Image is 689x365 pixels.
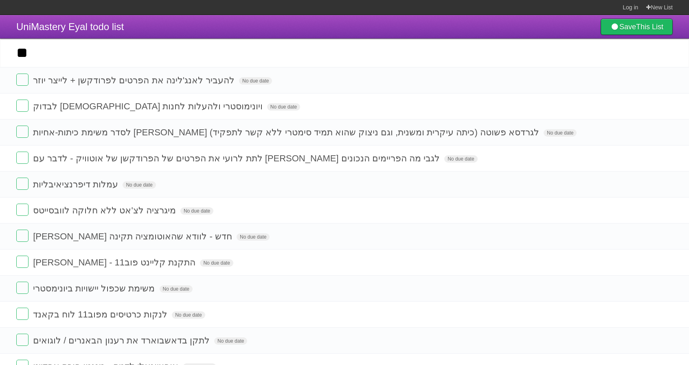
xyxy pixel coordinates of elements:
[16,152,29,164] label: Done
[544,129,577,137] span: No due date
[16,204,29,216] label: Done
[33,75,237,85] span: להעביר לאנג'לינה את הפרטים לפרודקשן + לייצר יוזר
[33,309,169,319] span: לנקות כרטיסים מפוב11 לוח בקאנד
[16,334,29,346] label: Done
[33,283,157,293] span: משימת שכפול יישויות ביונימסטרי
[33,257,197,267] span: [PERSON_NAME] - התקנת קליינט פוב11
[16,308,29,320] label: Done
[237,233,270,241] span: No due date
[33,127,541,137] span: לסדר משימת כיתות-אחיות [PERSON_NAME] לגרדסא פשוטה (כיתה עיקרית ומשנית, וגם ניצוק שהוא תמיד סימטרי...
[239,77,272,85] span: No due date
[33,101,265,111] span: לבדוק [DEMOGRAPHIC_DATA] ויונימוסטרי ולהעלות לחנות
[444,155,477,163] span: No due date
[33,231,234,241] span: [PERSON_NAME] חדש - לוודא שהאוטומציה תקינה
[636,23,663,31] b: This List
[16,178,29,190] label: Done
[180,207,213,215] span: No due date
[16,282,29,294] label: Done
[16,21,124,32] span: UniMastery Eyal todo list
[33,179,120,189] span: עמלות דיפרנציאיבליות
[33,205,178,215] span: מיגרציה לצ'אט ללא חלוקה לוובסייטס
[123,181,156,189] span: No due date
[160,285,193,293] span: No due date
[16,126,29,138] label: Done
[172,311,205,319] span: No due date
[16,256,29,268] label: Done
[267,103,300,111] span: No due date
[16,230,29,242] label: Done
[601,19,673,35] a: SaveThis List
[214,337,247,345] span: No due date
[33,153,442,163] span: לתת לרועי את הפרטים של הפרודקשן של אוטוויק - לדבר עם [PERSON_NAME] לגבי מה הפריימים הנכונים
[16,74,29,86] label: Done
[200,259,233,267] span: No due date
[16,100,29,112] label: Done
[33,335,212,345] span: לתקן בדאשבוארד את רענון הבאנרים / לוגואים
